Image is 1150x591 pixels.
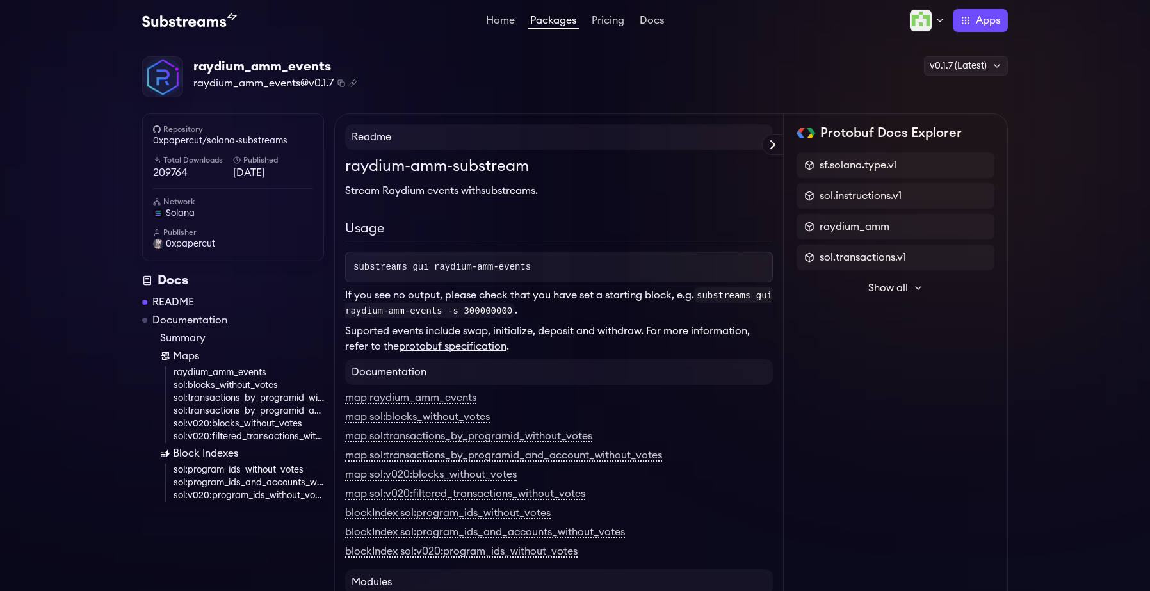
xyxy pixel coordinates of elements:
span: raydium_amm [820,219,889,234]
a: README [152,295,194,310]
a: blockIndex sol:program_ids_and_accounts_without_votes [345,527,625,538]
img: Block Index icon [160,448,170,458]
a: sol:v020:filtered_transactions_without_votes [174,430,324,443]
h1: raydium-amm-substream [345,155,773,178]
a: map sol:transactions_by_programid_and_account_without_votes [345,450,662,462]
span: sol.transactions.v1 [820,250,906,265]
a: sol:program_ids_without_votes [174,464,324,476]
a: map sol:blocks_without_votes [345,412,490,423]
div: Docs [142,271,324,289]
img: solana [153,208,163,218]
a: map sol:transactions_by_programid_without_votes [345,431,592,442]
a: Pricing [589,15,627,28]
span: 209764 [153,165,233,181]
a: sol:transactions_by_programid_and_account_without_votes [174,405,324,417]
h4: Readme [345,124,773,150]
h2: Usage [345,219,773,241]
div: raydium_amm_events [193,58,357,76]
img: github [153,125,161,133]
button: Copy package name and version [337,79,345,87]
p: If you see no output, please check that you have set a starting block, e.g. . [345,287,773,318]
a: Documentation [152,312,227,328]
span: raydium_amm_events@v0.1.7 [193,76,334,91]
a: protobuf specification [399,341,506,352]
span: sol.instructions.v1 [820,188,902,204]
div: v0.1.7 (Latest) [924,56,1008,76]
a: sol:program_ids_and_accounts_without_votes [174,476,324,489]
a: 0xpapercut [153,238,313,250]
span: substreams gui raydium-amm-events [353,262,531,272]
button: Show all [797,275,994,301]
a: blockIndex sol:program_ids_without_votes [345,508,551,519]
p: Stream Raydium events with . [345,183,773,198]
img: User Avatar [153,239,163,249]
span: Apps [976,13,1000,28]
h6: Network [153,197,313,207]
a: Summary [160,330,324,346]
h6: Repository [153,124,313,134]
img: Protobuf [797,128,815,138]
a: 0xpapercut/solana-substreams [153,134,313,147]
img: Package Logo [143,57,182,97]
h4: Documentation [345,359,773,385]
a: substreams [481,186,535,196]
a: Block Indexes [160,446,324,461]
img: Profile [909,9,932,32]
span: 0xpapercut [166,238,215,250]
span: Show all [868,280,908,296]
a: map sol:v020:filtered_transactions_without_votes [345,489,585,500]
a: map sol:v020:blocks_without_votes [345,469,517,481]
a: solana [153,207,313,220]
a: sol:blocks_without_votes [174,379,324,392]
h6: Published [233,155,313,165]
img: Substream's logo [142,13,237,28]
a: Docs [637,15,667,28]
a: blockIndex sol:v020:program_ids_without_votes [345,546,578,558]
a: sol:v020:blocks_without_votes [174,417,324,430]
h6: Publisher [153,227,313,238]
a: raydium_amm_events [174,366,324,379]
p: Suported events include swap, initialize, deposit and withdraw. For more information, refer to the . [345,323,773,354]
h2: Protobuf Docs Explorer [820,124,962,142]
span: solana [166,207,195,220]
code: substreams gui raydium-amm-events -s 300000000 [345,287,772,318]
a: Maps [160,348,324,364]
a: Home [483,15,517,28]
a: sol:v020:program_ids_without_votes [174,489,324,502]
a: Packages [528,15,579,29]
a: map raydium_amm_events [345,393,476,404]
a: sol:transactions_by_programid_without_votes [174,392,324,405]
img: Map icon [160,351,170,361]
button: Copy .spkg link to clipboard [349,79,357,87]
span: [DATE] [233,165,313,181]
span: sf.solana.type.v1 [820,158,897,173]
h6: Total Downloads [153,155,233,165]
